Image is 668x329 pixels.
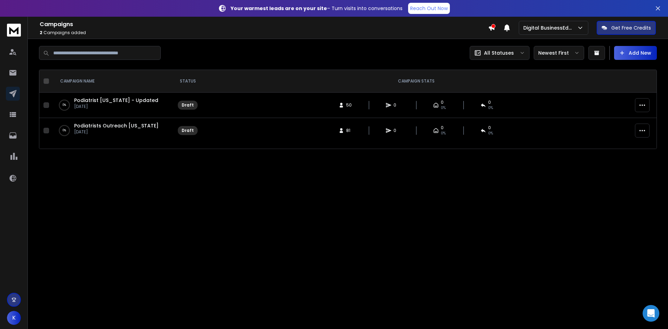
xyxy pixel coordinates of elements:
[231,5,403,12] p: – Turn visits into conversations
[7,311,21,325] button: K
[52,70,174,93] th: CAMPAIGN NAME
[441,100,444,105] span: 0
[63,127,66,134] p: 0 %
[202,70,631,93] th: CAMPAIGN STATS
[611,24,651,31] p: Get Free Credits
[74,129,159,135] p: [DATE]
[614,46,657,60] button: Add New
[441,105,446,111] span: 0%
[40,30,42,36] span: 2
[441,131,446,136] span: 0%
[441,125,444,131] span: 0
[410,5,448,12] p: Reach Out Now
[488,100,491,105] span: 0
[408,3,450,14] a: Reach Out Now
[346,102,353,108] span: 50
[182,128,194,133] div: Draft
[7,24,21,37] img: logo
[346,128,353,133] span: 81
[174,70,202,93] th: STATUS
[523,24,577,31] p: Digital BusinessEdge
[488,125,491,131] span: 0
[40,20,488,29] h1: Campaigns
[488,131,493,136] span: 0%
[74,122,159,129] a: Podiatrists Outreach [US_STATE]
[534,46,584,60] button: Newest First
[74,97,158,104] a: Podiatrist [US_STATE] - Updated
[484,49,514,56] p: All Statuses
[74,104,158,109] p: [DATE]
[231,5,327,12] strong: Your warmest leads are on your site
[63,102,66,109] p: 0 %
[597,21,656,35] button: Get Free Credits
[182,102,194,108] div: Draft
[393,102,400,108] span: 0
[393,128,400,133] span: 0
[643,305,659,322] div: Open Intercom Messenger
[488,105,493,111] span: 0%
[52,93,174,118] td: 0%Podiatrist [US_STATE] - Updated[DATE]
[40,30,488,36] p: Campaigns added
[52,118,174,143] td: 0%Podiatrists Outreach [US_STATE][DATE]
